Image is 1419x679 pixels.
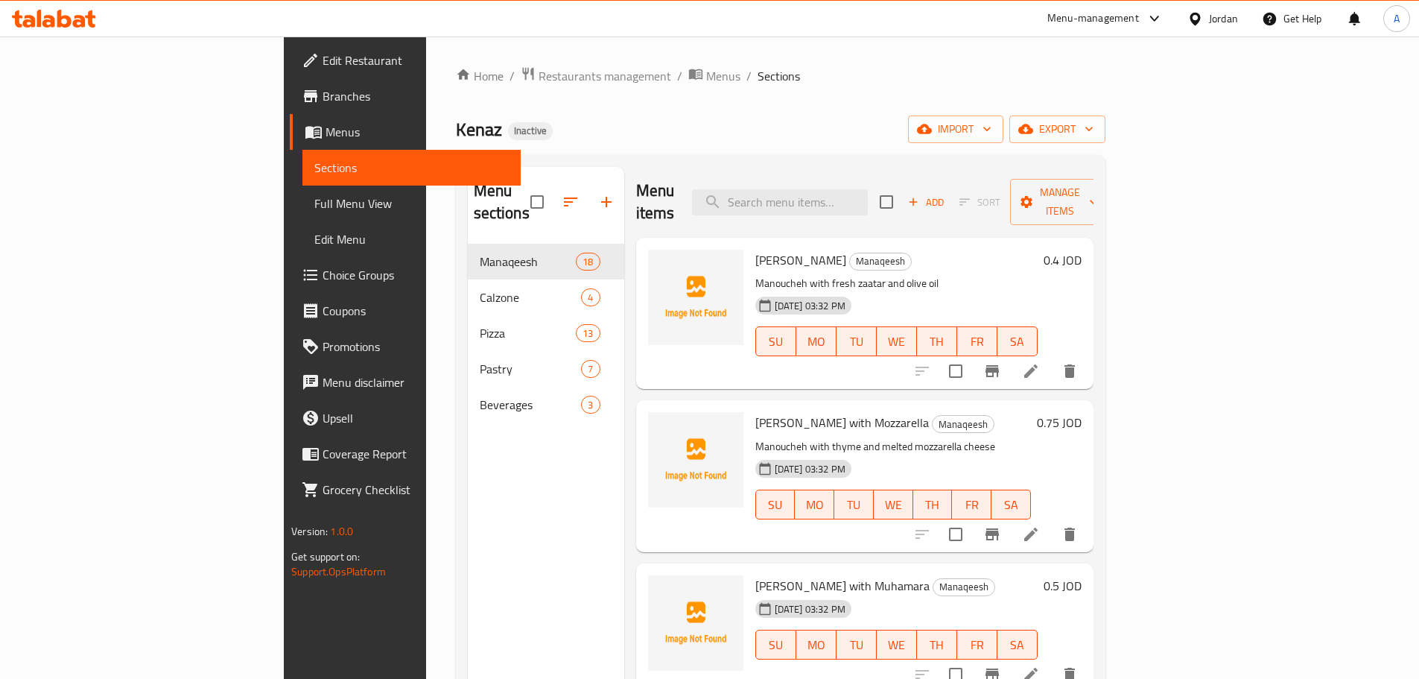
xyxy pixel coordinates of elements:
span: Select all sections [521,186,553,218]
div: items [581,360,600,378]
div: Menu-management [1047,10,1139,28]
span: [PERSON_NAME] with Muhamara [755,575,930,597]
div: Pizza13 [468,315,624,351]
div: Manaqeesh [932,415,994,433]
button: SU [755,490,796,519]
a: Menus [688,66,740,86]
button: Add section [588,184,624,220]
button: TU [837,630,877,660]
img: Zaatar Manoucheh [648,250,743,345]
span: WE [883,331,911,353]
span: Menus [706,67,740,85]
button: WE [874,490,913,519]
button: import [908,116,1003,143]
a: Choice Groups [290,257,521,293]
span: Add [906,194,946,211]
span: SA [1003,331,1032,353]
span: MO [802,634,831,656]
span: MO [801,494,828,516]
span: TH [923,634,951,656]
span: Restaurants management [539,67,671,85]
a: Grocery Checklist [290,472,521,508]
span: Inactive [508,124,553,137]
div: items [581,288,600,306]
div: Jordan [1209,10,1238,27]
span: SU [762,634,790,656]
span: Sort sections [553,184,588,220]
button: SA [991,490,1031,519]
button: Branch-specific-item [974,353,1010,389]
span: A [1394,10,1400,27]
h6: 0.75 JOD [1037,412,1082,433]
span: 13 [577,326,599,341]
span: Upsell [323,409,509,427]
span: Manaqeesh [850,253,911,270]
span: Edit Menu [314,230,509,248]
h2: Menu items [636,180,675,224]
span: Version: [291,522,328,541]
span: TU [842,331,871,353]
span: Add item [902,191,950,214]
div: Pastry [480,360,582,378]
button: FR [957,326,997,356]
div: Pastry7 [468,351,624,387]
div: items [576,324,600,342]
a: Full Menu View [302,186,521,221]
button: SA [997,326,1038,356]
span: [DATE] 03:32 PM [769,299,851,313]
a: Support.OpsPlatform [291,562,386,581]
span: Manaqeesh [933,416,994,433]
div: items [576,253,600,271]
div: Calzone4 [468,280,624,315]
a: Sections [302,150,521,186]
span: 18 [577,255,599,269]
button: WE [877,630,917,660]
a: Branches [290,78,521,114]
div: items [581,396,600,414]
h6: 0.4 JOD [1044,250,1082,271]
button: FR [957,630,997,660]
span: MO [802,331,831,353]
a: Restaurants management [521,66,671,86]
span: [PERSON_NAME] with Mozzarella [755,411,929,434]
span: Pizza [480,324,577,342]
span: WE [883,634,911,656]
span: Beverages [480,396,582,414]
span: SU [762,331,790,353]
span: TH [919,494,947,516]
a: Edit menu item [1022,362,1040,380]
nav: breadcrumb [456,66,1105,86]
input: search [692,189,868,215]
span: Manaqeesh [480,253,577,271]
span: Grocery Checklist [323,481,509,499]
button: SU [755,326,796,356]
p: Manoucheh with fresh zaatar and olive oil [755,274,1038,293]
span: Select to update [940,356,971,387]
li: / [746,67,752,85]
button: TH [917,630,957,660]
a: Coverage Report [290,436,521,472]
span: FR [963,634,991,656]
p: Manoucheh with thyme and melted mozzarella cheese [755,438,1031,456]
span: Sections [314,159,509,177]
span: Sections [758,67,800,85]
span: Manaqeesh [933,578,994,596]
img: Zaatar Manousheh with Mozzarella [648,412,743,508]
button: Add [902,191,950,214]
span: Calzone [480,288,582,306]
button: FR [952,490,991,519]
span: [DATE] 03:32 PM [769,602,851,616]
span: Menu disclaimer [323,373,509,391]
a: Coupons [290,293,521,329]
a: Upsell [290,400,521,436]
button: MO [795,490,834,519]
button: SA [997,630,1038,660]
a: Menus [290,114,521,150]
div: Beverages3 [468,387,624,423]
div: Manaqeesh18 [468,244,624,280]
a: Edit menu item [1022,525,1040,543]
span: FR [958,494,985,516]
button: SU [755,630,796,660]
div: Manaqeesh [849,253,912,271]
